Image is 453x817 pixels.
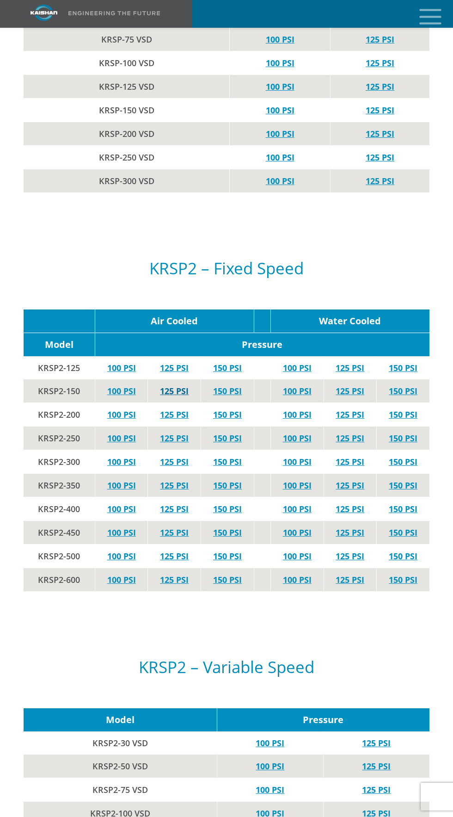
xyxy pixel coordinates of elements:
a: 100 PSI [283,433,312,444]
td: KRSP-100 VSD [24,51,229,75]
img: Engineering the future [68,11,160,15]
a: 125 PSI [366,57,394,68]
a: 150 PSI [389,433,417,444]
a: 100 PSI [283,409,312,420]
a: 100 PSI [266,175,294,186]
td: KRSP-250 VSD [24,146,229,169]
h5: KRSP2 – Variable Speed [24,658,429,676]
a: 125 PSI [336,456,364,467]
td: KRSP2-450 [24,521,95,545]
a: 125 PSI [362,784,391,795]
a: 100 PSI [107,527,136,538]
a: 125 PSI [160,385,189,396]
a: 100 PSI [266,152,294,163]
a: 100 PSI [283,385,312,396]
a: 150 PSI [213,527,242,538]
a: 100 PSI [283,480,312,491]
td: KRSP2-300 [24,450,95,474]
a: 150 PSI [389,409,417,420]
a: 150 PSI [213,480,242,491]
td: Model [24,333,95,357]
a: 150 PSI [389,456,417,467]
a: 125 PSI [336,527,364,538]
a: 100 PSI [266,34,294,45]
a: 100 PSI [283,503,312,514]
a: 100 PSI [107,409,136,420]
td: KRSP-200 VSD [24,122,229,146]
td: KRSP-75 VSD [24,28,229,51]
a: 125 PSI [366,175,394,186]
td: KRSP2-150 [24,379,95,403]
td: KRSP2-50 VSD [24,755,217,778]
a: 150 PSI [213,574,242,585]
img: kaishan logo [9,5,79,21]
a: 150 PSI [389,362,417,373]
a: 100 PSI [107,433,136,444]
a: 150 PSI [389,527,417,538]
a: mobile menu [416,6,431,22]
a: 100 PSI [266,128,294,139]
a: 125 PSI [160,574,189,585]
a: 100 PSI [283,551,312,562]
a: 150 PSI [213,362,242,373]
a: 125 PSI [366,152,394,163]
td: KRSP2-125 [24,356,95,379]
a: 100 PSI [256,784,284,795]
td: KRSP2-500 [24,545,95,568]
a: 125 PSI [336,385,364,396]
td: KRSP2-350 [24,474,95,497]
a: 125 PSI [160,480,189,491]
td: KRSP2-600 [24,568,95,592]
a: 125 PSI [366,81,394,92]
a: 150 PSI [213,385,242,396]
td: Water Cooled [270,309,429,333]
a: 100 PSI [266,57,294,68]
td: KRSP-150 VSD [24,99,229,122]
a: 150 PSI [389,385,417,396]
a: 100 PSI [256,737,284,749]
a: 125 PSI [336,503,364,514]
a: 125 PSI [366,34,394,45]
a: 100 PSI [107,551,136,562]
td: KRSP2-30 VSD [24,731,217,755]
a: 125 PSI [362,761,391,772]
a: 100 PSI [283,527,312,538]
a: 125 PSI [336,574,364,585]
a: 125 PSI [366,105,394,116]
a: 125 PSI [336,433,364,444]
a: 150 PSI [213,551,242,562]
a: 125 PSI [336,551,364,562]
td: Pressure [217,708,429,731]
a: 100 PSI [283,456,312,467]
a: 100 PSI [107,385,136,396]
td: KRSP-125 VSD [24,75,229,99]
a: 125 PSI [336,480,364,491]
a: 100 PSI [266,105,294,116]
a: 100 PSI [107,456,136,467]
td: KRSP2-200 [24,403,95,427]
a: 150 PSI [213,433,242,444]
a: 125 PSI [336,362,364,373]
a: 125 PSI [336,409,364,420]
a: 125 PSI [160,527,189,538]
a: 125 PSI [160,503,189,514]
a: 150 PSI [389,574,417,585]
td: KRSP2-250 [24,427,95,450]
a: 100 PSI [256,761,284,772]
a: 100 PSI [107,362,136,373]
a: 100 PSI [107,503,136,514]
a: 100 PSI [107,480,136,491]
a: 100 PSI [283,362,312,373]
td: KRSP2-400 [24,497,95,521]
a: 125 PSI [160,456,189,467]
a: 125 PSI [160,551,189,562]
a: 150 PSI [389,480,417,491]
a: 100 PSI [107,574,136,585]
td: Model [24,708,217,731]
a: 100 PSI [266,81,294,92]
a: 125 PSI [362,737,391,749]
a: 100 PSI [283,574,312,585]
h5: KRSP2 – Fixed Speed [24,260,429,277]
a: 125 PSI [160,409,189,420]
td: Air Cooled [95,309,254,333]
